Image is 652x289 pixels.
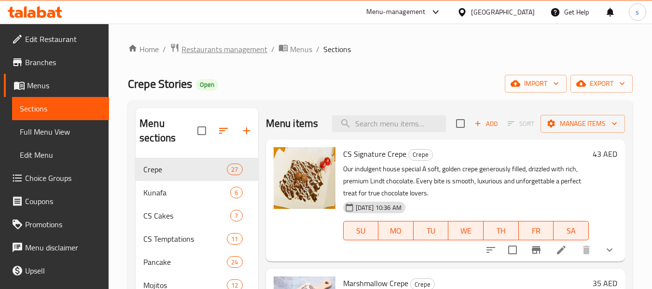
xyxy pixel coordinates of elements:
li: / [316,43,319,55]
span: Full Menu View [20,126,101,138]
span: 7 [231,211,242,220]
span: Add [473,118,499,129]
span: Edit Menu [20,149,101,161]
button: Add [471,116,501,131]
a: Restaurants management [170,43,267,55]
a: Menu disclaimer [4,236,109,259]
div: items [230,210,242,221]
input: search [332,115,446,132]
span: 6 [231,188,242,197]
span: Add item [471,116,501,131]
span: s [636,7,639,17]
button: FR [519,221,554,240]
button: delete [575,238,598,261]
div: Crepe [143,164,227,175]
button: TH [484,221,519,240]
a: Coupons [4,190,109,213]
h2: Menu items [266,116,319,131]
div: Crepe [408,149,433,161]
span: TH [487,224,515,238]
div: [GEOGRAPHIC_DATA] [471,7,535,17]
span: 27 [227,165,242,174]
span: Select section [450,113,471,134]
button: TU [414,221,449,240]
span: import [513,78,559,90]
span: Sections [20,103,101,114]
a: Promotions [4,213,109,236]
button: SU [343,221,379,240]
a: Menus [278,43,312,55]
span: Edit Restaurant [25,33,101,45]
li: / [163,43,166,55]
button: Manage items [541,115,625,133]
span: Crepe [409,149,432,160]
span: Sections [323,43,351,55]
span: Sort sections [212,119,235,142]
div: items [227,233,242,245]
span: CS Signature Crepe [343,147,406,161]
div: Menu-management [366,6,426,18]
a: Edit Restaurant [4,28,109,51]
span: CS Temptations [143,233,227,245]
a: Upsell [4,259,109,282]
h6: 43 AED [593,147,617,161]
span: Select all sections [192,121,212,141]
a: Choice Groups [4,166,109,190]
span: Promotions [25,219,101,230]
span: Menu disclaimer [25,242,101,253]
a: Edit menu item [555,244,567,256]
span: export [578,78,625,90]
span: Crepe Stories [128,73,192,95]
span: [DATE] 10:36 AM [352,203,405,212]
div: Pancake24 [136,250,258,274]
nav: breadcrumb [128,43,633,55]
button: SA [554,221,589,240]
img: CS Signature Crepe [274,147,335,209]
span: Restaurants management [181,43,267,55]
a: Edit Menu [12,143,109,166]
div: Crepe27 [136,158,258,181]
div: CS Cakes7 [136,204,258,227]
div: items [227,164,242,175]
span: Menus [27,80,101,91]
button: import [505,75,567,93]
svg: Show Choices [604,244,615,256]
a: Menus [4,74,109,97]
button: show more [598,238,621,261]
div: items [230,187,242,198]
span: Open [196,81,218,89]
li: / [271,43,275,55]
p: Our indulgent house special A soft, golden crepe generously filled, drizzled with rich, premium L... [343,163,589,199]
span: Menus [290,43,312,55]
span: FR [523,224,550,238]
div: Open [196,79,218,91]
span: 11 [227,234,242,244]
button: sort-choices [479,238,502,261]
span: Select to update [502,240,523,260]
div: Kunafa6 [136,181,258,204]
button: WE [448,221,484,240]
span: Pancake [143,256,227,268]
div: CS Temptations11 [136,227,258,250]
button: Branch-specific-item [525,238,548,261]
span: Upsell [25,265,101,276]
a: Full Menu View [12,120,109,143]
span: Choice Groups [25,172,101,184]
span: Kunafa [143,187,230,198]
span: TU [417,224,445,238]
span: 24 [227,258,242,267]
span: Select section first [501,116,541,131]
span: CS Cakes [143,210,230,221]
h2: Menu sections [139,116,197,145]
button: export [570,75,633,93]
span: SU [347,224,375,238]
span: WE [452,224,480,238]
button: MO [378,221,414,240]
a: Sections [12,97,109,120]
span: SA [557,224,585,238]
span: Branches [25,56,101,68]
span: Coupons [25,195,101,207]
